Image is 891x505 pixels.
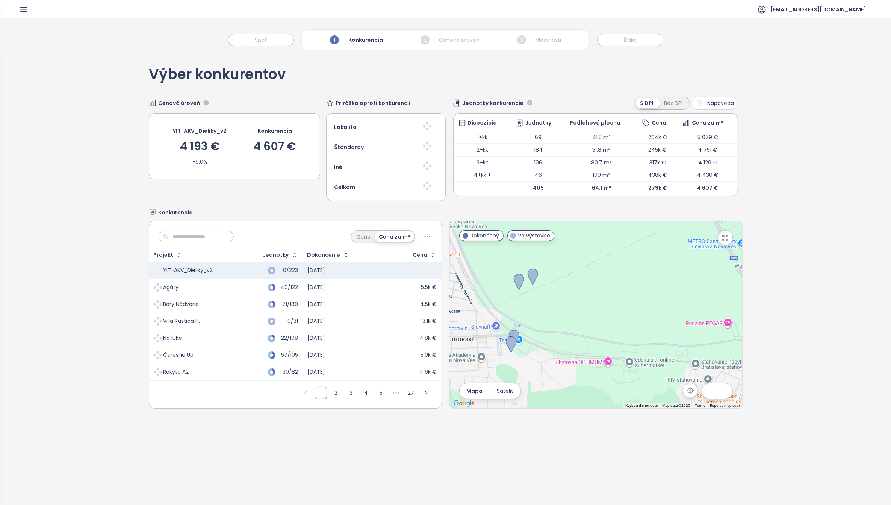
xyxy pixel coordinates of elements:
td: 4+kk + [454,169,511,182]
div: 49/122 [279,285,298,290]
td: 405 [511,181,565,194]
div: 71/180 [279,302,298,307]
div: 4.8k € [420,335,437,342]
span: Map data ©2025 [662,403,690,408]
td: 3+kk [454,156,511,169]
div: YIT-AKV_Dieliky_v2 [163,267,213,274]
div: Bory Nádvorie [163,301,199,308]
div: Cena [413,252,427,257]
div: 57/105 [279,353,298,357]
span: Späť [255,36,267,44]
span: right [424,391,428,395]
li: 27 [405,387,417,399]
a: Terms (opens in new tab) [695,403,705,408]
td: 1+kk [454,131,511,144]
button: Ďalej [597,34,663,46]
span: Lokalita [334,123,357,131]
td: 80.7 m² [565,156,637,169]
div: Cena [352,231,375,242]
li: 3 [345,387,357,399]
a: Report a map error [710,403,740,408]
td: 4 430 € [678,169,738,182]
div: Vlastnosti [515,33,563,46]
div: [DATE] [307,352,325,359]
td: 4 751 € [678,144,738,157]
span: Cenová úroveň [158,99,200,107]
div: Rakyta A2 [163,369,189,376]
div: 4 607 € [254,141,296,152]
td: 51.8 m² [565,144,637,157]
div: S DPH [636,98,660,108]
td: 64.1 m² [565,181,637,194]
td: 106 [511,156,565,169]
td: 204k € [637,131,678,144]
span: Prirážka oproti konkurencii [336,99,410,107]
div: Čerešne Up [163,352,194,359]
li: Nasledujúcich 5 strán [390,387,402,399]
span: Celkom [334,183,355,191]
td: 5 079 € [678,131,738,144]
a: 3 [345,387,357,399]
div: Jednotky [516,119,560,127]
td: 2+kk [454,144,511,157]
a: 1 [315,387,327,399]
div: Dispozícia [458,119,507,127]
div: Cena za m² [682,119,733,127]
div: Konkurencia [258,127,292,135]
div: -9.0% [192,158,207,166]
span: Štandardy [334,143,364,151]
button: right [420,387,432,399]
div: 4 193 € [180,141,220,152]
div: [DATE] [307,301,325,308]
a: 4 [360,387,372,399]
div: Cena za m² [375,231,414,242]
div: 3.1k € [423,318,437,325]
div: [DATE] [307,267,325,274]
button: Späť [228,34,294,46]
span: [EMAIL_ADDRESS][DOMAIN_NAME] [770,0,866,18]
td: 438k € [637,169,678,182]
div: Villa Rustica III. [163,318,200,325]
td: 279k € [637,181,678,194]
li: 5 [375,387,387,399]
div: Konkurencia [328,33,385,46]
div: Cena [642,119,673,127]
div: Dokončenie [307,252,340,257]
a: Open this area in Google Maps (opens a new window) [452,399,477,408]
td: 245k € [637,144,678,157]
div: Projekt [153,252,173,257]
td: 184 [511,144,565,157]
div: [DATE] [307,284,325,291]
span: Mapa [467,387,483,395]
span: 2 [421,35,430,44]
div: YIT-AKV_Dieliky_v2 [173,127,227,135]
div: Bez DPH [660,98,689,108]
div: 4.6k € [420,369,437,376]
td: 46 [511,169,565,182]
span: Nápoveda [707,99,734,107]
span: Satelit [497,387,514,395]
button: Nápoveda [692,97,738,110]
a: 2 [330,387,342,399]
span: 3 [517,35,526,44]
div: 22/108 [279,336,298,341]
img: Google [452,399,477,408]
span: Ďalej [624,36,637,44]
div: 0/31 [279,319,298,324]
li: 4 [360,387,372,399]
button: Keyboard shortcuts [625,403,658,408]
span: Jednotky konkurencie [463,99,523,107]
div: Jednotky [263,252,289,257]
div: 4.5k € [421,301,437,308]
button: Satelit [490,383,520,399]
td: 4 607 € [678,181,738,194]
div: 0/223 [279,268,298,273]
span: Konkurencia [158,208,193,217]
li: Nasledujúca strana [420,387,432,399]
span: 1 [330,35,339,44]
div: 5.5k € [421,284,437,291]
div: Podlahová plocha [570,120,633,125]
div: [DATE] [307,335,325,342]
